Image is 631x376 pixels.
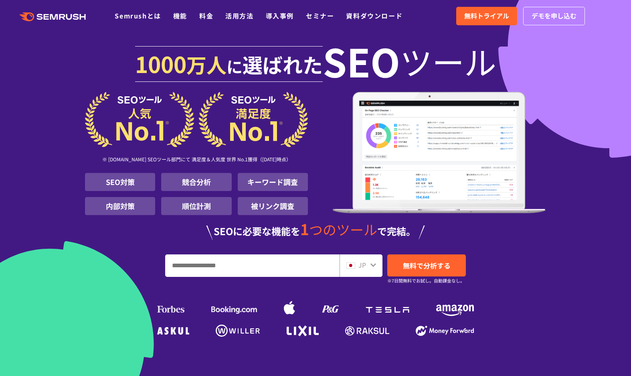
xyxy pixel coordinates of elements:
span: 万人 [186,50,227,79]
span: 無料トライアル [464,11,509,21]
span: 1 [300,218,309,240]
li: SEO対策 [85,173,155,191]
a: Semrushとは [115,11,161,20]
small: ※7日間無料でお試し。自動課金なし。 [387,277,465,285]
a: 機能 [173,11,187,20]
div: ※ [DOMAIN_NAME] SEOツール部門にて 満足度＆人気度 世界 No.1獲得（[DATE]時点） [85,147,308,173]
div: SEOに必要な機能を [85,222,546,240]
li: 被リンク調査 [238,197,308,215]
li: 順位計測 [161,197,231,215]
span: 1000 [135,47,186,79]
span: に [227,55,243,78]
a: 料金 [199,11,213,20]
a: 活用方法 [225,11,253,20]
span: デモを申し込む [532,11,576,21]
span: で完結。 [377,224,416,238]
a: 資料ダウンロード [346,11,402,20]
li: キーワード調査 [238,173,308,191]
a: セミナー [306,11,334,20]
a: 導入事例 [266,11,294,20]
a: 無料トライアル [456,7,517,25]
a: デモを申し込む [523,7,585,25]
input: URL、キーワードを入力してください [166,255,339,276]
li: 内部対策 [85,197,155,215]
span: ツール [400,45,496,77]
a: 無料で分析する [387,254,466,276]
span: 選ばれた [243,50,323,79]
span: JP [358,260,366,270]
li: 競合分析 [161,173,231,191]
span: SEO [323,45,400,77]
span: 無料で分析する [403,260,451,270]
span: つのツール [309,220,377,239]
